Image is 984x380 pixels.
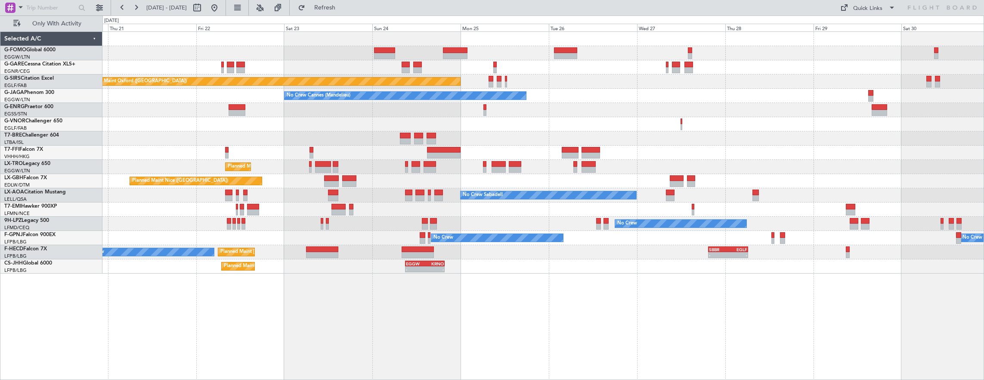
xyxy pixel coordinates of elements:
span: G-FOMO [4,47,26,53]
a: EGLF/FAB [4,125,27,131]
a: G-VNORChallenger 650 [4,118,62,124]
span: F-GPNJ [4,232,23,237]
div: Planned Maint [GEOGRAPHIC_DATA] ([GEOGRAPHIC_DATA]) [220,246,356,259]
span: 9H-LPZ [4,218,22,223]
a: LTBA/ISL [4,139,24,146]
a: LX-GBHFalcon 7X [4,175,47,181]
div: [DATE] [104,17,119,25]
span: T7-FFI [4,147,19,152]
span: G-ENRG [4,104,25,109]
div: Unplanned Maint Oxford ([GEOGRAPHIC_DATA]) [79,75,187,88]
div: Tue 26 [549,24,637,31]
a: G-SIRSCitation Excel [4,76,54,81]
div: Thu 28 [725,24,814,31]
div: Fri 22 [196,24,285,31]
span: G-GARE [4,62,24,67]
a: CS-JHHGlobal 6000 [4,261,52,266]
div: - [406,267,425,272]
span: T7-EMI [4,204,21,209]
a: LFPB/LBG [4,239,27,245]
a: LFPB/LBG [4,253,27,259]
span: G-JAGA [4,90,24,95]
span: CS-JHH [4,261,23,266]
div: Sun 24 [372,24,461,31]
a: EGGW/LTN [4,54,30,60]
a: LX-AOACitation Mustang [4,190,66,195]
div: Planned Maint [GEOGRAPHIC_DATA] ([GEOGRAPHIC_DATA]) [224,260,359,273]
span: LX-TRO [4,161,23,166]
div: EGLF [728,247,747,252]
a: EGSS/STN [4,111,27,117]
span: [DATE] - [DATE] [146,4,187,12]
div: EGGW [406,261,425,266]
a: G-FOMOGlobal 6000 [4,47,56,53]
a: EDLW/DTM [4,182,30,188]
div: Quick Links [853,4,882,13]
span: Refresh [307,5,343,11]
span: LX-GBH [4,175,23,181]
a: T7-BREChallenger 604 [4,133,59,138]
div: Thu 21 [108,24,196,31]
span: G-VNOR [4,118,25,124]
a: T7-FFIFalcon 7X [4,147,43,152]
div: Planned Maint Nice ([GEOGRAPHIC_DATA]) [132,174,228,187]
a: VHHH/HKG [4,153,30,160]
input: Trip Number [26,1,76,14]
a: LFMN/NCE [4,210,30,217]
button: Refresh [294,1,346,15]
div: - [728,252,747,258]
a: T7-EMIHawker 900XP [4,204,57,209]
span: G-SIRS [4,76,21,81]
button: Only With Activity [9,17,93,31]
div: SBBR [709,247,728,252]
span: Only With Activity [22,21,91,27]
a: EGNR/CEG [4,68,30,75]
a: LX-TROLegacy 650 [4,161,50,166]
a: G-JAGAPhenom 300 [4,90,54,95]
a: LELL/QSA [4,196,27,202]
a: F-HECDFalcon 7X [4,246,47,252]
div: No Crew Cannes (Mandelieu) [287,89,350,102]
div: Fri 29 [814,24,902,31]
div: No Crew [433,231,453,244]
div: No Crew Sabadell [463,189,503,202]
a: G-ENRGPraetor 600 [4,104,53,109]
span: F-HECD [4,246,23,252]
div: Planned Maint [GEOGRAPHIC_DATA] ([GEOGRAPHIC_DATA]) [228,160,363,173]
div: - [709,252,728,258]
span: T7-BRE [4,133,22,138]
button: Quick Links [836,1,900,15]
div: Sat 23 [284,24,372,31]
div: No Crew [617,217,637,230]
div: KRNO [425,261,444,266]
div: Wed 27 [637,24,725,31]
a: LFPB/LBG [4,267,27,274]
a: F-GPNJFalcon 900EX [4,232,56,237]
div: Mon 25 [461,24,549,31]
a: EGGW/LTN [4,168,30,174]
a: G-GARECessna Citation XLS+ [4,62,75,67]
a: EGLF/FAB [4,82,27,89]
div: No Crew [962,231,982,244]
a: LFMD/CEQ [4,224,29,231]
div: - [425,267,444,272]
span: LX-AOA [4,190,24,195]
a: 9H-LPZLegacy 500 [4,218,49,223]
a: EGGW/LTN [4,97,30,103]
